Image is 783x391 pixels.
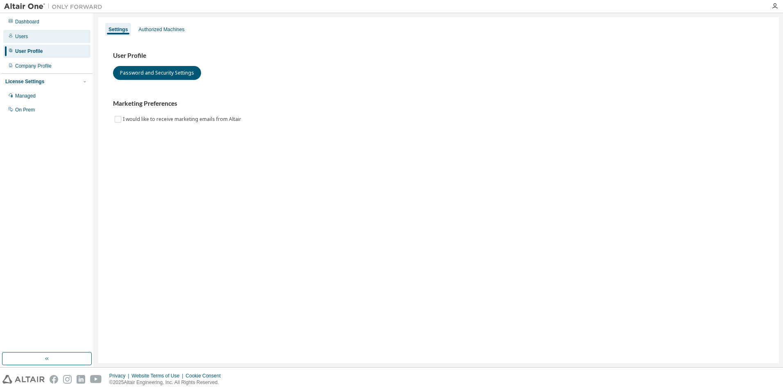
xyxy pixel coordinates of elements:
h3: User Profile [113,52,764,60]
img: linkedin.svg [77,375,85,384]
button: Password and Security Settings [113,66,201,80]
div: License Settings [5,78,44,85]
div: Privacy [109,373,131,379]
div: Cookie Consent [186,373,225,379]
p: © 2025 Altair Engineering, Inc. All Rights Reserved. [109,379,226,386]
div: Authorized Machines [138,26,184,33]
div: Website Terms of Use [131,373,186,379]
div: Dashboard [15,18,39,25]
label: I would like to receive marketing emails from Altair [123,114,243,124]
img: youtube.svg [90,375,102,384]
div: On Prem [15,107,35,113]
div: Settings [109,26,128,33]
img: facebook.svg [50,375,58,384]
div: Users [15,33,28,40]
h3: Marketing Preferences [113,100,764,108]
img: altair_logo.svg [2,375,45,384]
img: instagram.svg [63,375,72,384]
div: User Profile [15,48,43,55]
div: Managed [15,93,36,99]
div: Company Profile [15,63,52,69]
img: Altair One [4,2,106,11]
